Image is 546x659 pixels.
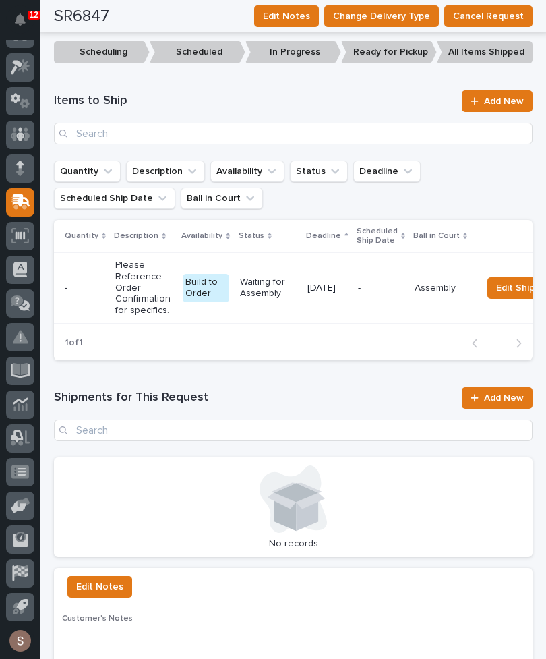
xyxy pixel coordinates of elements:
button: users-avatar [6,627,34,655]
a: Add New [462,90,533,112]
span: Add New [484,393,524,403]
p: Assembly [415,283,471,294]
p: Scheduled Ship Date [357,224,398,249]
span: Customer's Notes [62,614,133,623]
span: Add New [484,96,524,106]
p: 12 [30,10,38,20]
button: Edit Notes [67,576,132,598]
p: No records [62,538,524,550]
p: All Items Shipped [437,41,533,63]
p: Waiting for Assembly [240,277,297,299]
h1: Items to Ship [54,93,454,109]
button: Status [290,161,348,182]
p: Please Reference Order Confirmation for specifics. [115,260,172,316]
p: Quantity [65,229,98,243]
button: Scheduled Ship Date [54,188,175,209]
p: Status [239,229,264,243]
h2: SR6847 [54,7,109,26]
button: Change Delivery Type [324,5,439,27]
p: - [65,280,71,294]
p: [DATE] [307,283,347,294]
input: Search [54,420,533,441]
button: Ball in Court [181,188,263,209]
button: Next [497,337,533,349]
button: Quantity [54,161,121,182]
button: Cancel Request [444,5,533,27]
p: Availability [181,229,222,243]
p: Deadline [306,229,341,243]
p: 1 of 1 [54,326,94,360]
p: - [62,639,524,653]
p: Description [114,229,158,243]
p: Ready for Pickup [341,41,437,63]
p: In Progress [245,41,341,63]
p: Scheduling [54,41,150,63]
p: Scheduled [150,41,245,63]
button: Description [126,161,205,182]
div: Notifications12 [17,13,34,35]
a: Add New [462,387,533,409]
input: Search [54,123,533,144]
span: Change Delivery Type [333,8,430,24]
p: - [358,283,404,294]
button: Deadline [353,161,421,182]
button: Availability [210,161,284,182]
p: Ball in Court [413,229,460,243]
button: Edit Notes [254,5,319,27]
div: Build to Order [183,274,229,302]
button: Notifications [6,5,34,34]
h1: Shipments for This Request [54,390,454,406]
button: Back [461,337,497,349]
span: Cancel Request [453,8,524,24]
span: Edit Notes [76,579,123,595]
span: Edit Notes [263,8,310,24]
